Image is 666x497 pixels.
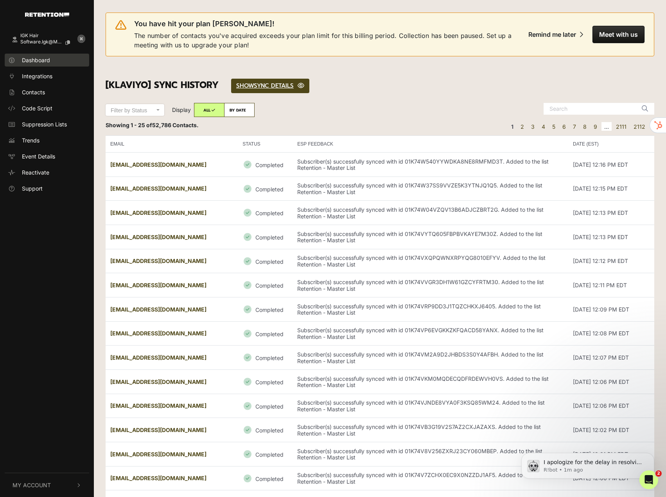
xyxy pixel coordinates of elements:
[255,403,284,409] small: Completed
[111,107,147,113] span: Filter by Status
[293,135,568,152] th: ESP FEEDBACK
[255,282,284,289] small: Completed
[5,150,89,163] a: Event Details
[255,427,284,434] small: Completed
[25,13,69,17] img: Retention.com
[568,418,654,442] td: [DATE] 12:02 PM EDT
[297,231,564,244] p: Subscriber(s) successfully synced with id 01K74VYTQ605FBPBVKAYE7M30Z. Added to the list Retention...
[224,103,255,117] label: BY DATE
[110,451,206,457] strong: [EMAIL_ADDRESS][DOMAIN_NAME]
[568,135,654,152] th: DATE (EST)
[528,31,576,38] div: Remind me later
[5,166,89,179] a: Reactivate
[255,185,284,192] small: Completed
[592,26,644,43] button: Meet with us
[110,234,206,240] strong: [EMAIL_ADDRESS][DOMAIN_NAME]
[297,207,564,220] p: Subscriber(s) successfully synced with id 01K74W04VZQV13B6ADJCZBRT2G. Added to the list Retention...
[544,103,637,115] input: Search
[613,122,629,131] a: Page 2111
[22,104,52,112] span: Code Script
[510,436,666,491] iframe: Intercom notifications message
[5,473,89,497] button: My Account
[639,470,658,489] iframe: Intercom live chat
[255,306,284,313] small: Completed
[568,225,654,249] td: [DATE] 12:13 PM EDT
[568,297,654,321] td: [DATE] 12:09 PM EDT
[110,185,206,192] strong: [EMAIL_ADDRESS][DOMAIN_NAME]
[522,26,589,43] button: Remind me later
[110,282,206,288] strong: [EMAIL_ADDRESS][DOMAIN_NAME]
[255,330,284,337] small: Completed
[297,279,564,292] p: Subscriber(s) successfully synced with id 01K74VVGR3DH1W61GZCYFRTM30. Added to the list Retention...
[255,475,284,482] small: Completed
[507,121,654,132] div: Pagination
[110,378,206,385] strong: [EMAIL_ADDRESS][DOMAIN_NAME]
[22,72,52,80] span: Integrations
[568,249,654,273] td: [DATE] 12:12 PM EDT
[255,258,284,265] small: Completed
[13,481,51,489] span: My Account
[110,402,206,409] strong: [EMAIL_ADDRESS][DOMAIN_NAME]
[110,161,206,168] strong: [EMAIL_ADDRESS][DOMAIN_NAME]
[22,184,43,193] span: Support
[106,78,219,92] span: [Klaviyo] SYNC HISTORY
[631,122,648,131] a: Page 2112
[110,330,206,337] strong: [EMAIL_ADDRESS][DOMAIN_NAME]
[601,122,612,131] span: …
[172,106,191,113] span: Display
[580,122,589,131] a: Page 8
[297,376,564,389] p: Subscriber(s) successfully synced with id 01K74VKM0MQDECQDFRDEWVH0VS. Added to the list Retention...
[549,122,558,131] a: Page 5
[34,23,134,83] span: I apologize for the delay in resolving your Prima integration issue and understand the urgency to...
[22,88,45,96] span: Contacts
[5,118,89,131] a: Suppression Lists
[110,354,206,361] strong: [EMAIL_ADDRESS][DOMAIN_NAME]
[591,122,600,131] a: Page 9
[568,369,654,394] td: [DATE] 12:06 PM EDT
[255,355,284,361] small: Completed
[22,56,50,64] span: Dashboard
[255,210,284,216] small: Completed
[194,103,224,117] label: ALL
[106,122,199,128] strong: Showing 1 - 25 of
[297,351,564,365] p: Subscriber(s) successfully synced with id 01K74VM2A9D2JHBDS3S0Y4AFBH. Added to the list Retention...
[20,33,76,38] div: IGK Hair
[152,122,199,128] span: 52,786 Contacts.
[238,135,293,152] th: STATUS
[231,79,309,93] a: SHOWSYNC DETAILS
[106,135,238,152] th: EMAIL
[5,86,89,99] a: Contacts
[560,122,569,131] a: Page 6
[134,31,517,50] span: The number of contacts you've acquired exceeds your plan limit for this billing period. Collectio...
[297,472,564,485] p: Subscriber(s) successfully synced with id 01K74V7ZCHX0EC9X0NZZDJ1AF5. Added to the list Retention...
[5,134,89,147] a: Trends
[20,39,63,45] span: software.igk@mode...
[236,81,254,90] span: SHOW
[110,209,206,216] strong: [EMAIL_ADDRESS][DOMAIN_NAME]
[5,182,89,195] a: Support
[134,19,275,29] span: You have hit your plan [PERSON_NAME]!
[508,122,516,131] em: Page 1
[255,451,284,458] small: Completed
[5,102,89,115] a: Code Script
[568,273,654,297] td: [DATE] 12:11 PM EDT
[255,234,284,241] small: Completed
[655,470,662,477] span: 2
[568,201,654,225] td: [DATE] 12:13 PM EDT
[22,168,49,176] span: Reactivate
[255,379,284,385] small: Completed
[297,255,564,268] p: Subscriber(s) successfully synced with id 01K74VXQPQWNXRPYQG8010EFYV. Added to the list Retention...
[570,122,579,131] a: Page 7
[22,152,55,160] span: Event Details
[568,346,654,370] td: [DATE] 12:07 PM EDT
[34,30,135,37] p: Message from R!bot, sent 1m ago
[568,394,654,418] td: [DATE] 12:06 PM EDT
[5,70,89,83] a: Integrations
[297,158,564,172] p: Subscriber(s) successfully synced with id 01K74W540YYWDKA8NE8RMFMD3T. Added to the list Retention...
[255,162,284,168] small: Completed
[297,182,564,196] p: Subscriber(s) successfully synced with id 01K74W37SS9VVZE5K3YTNJQ1Q5. Added to the list Retention...
[568,321,654,346] td: [DATE] 12:08 PM EDT
[5,54,89,67] a: Dashboard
